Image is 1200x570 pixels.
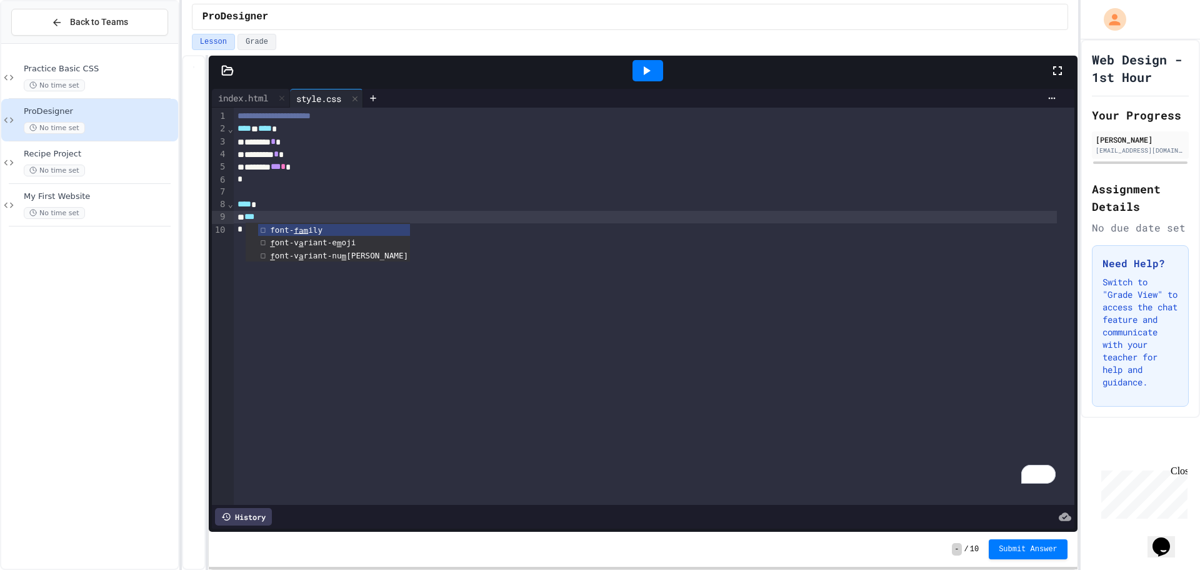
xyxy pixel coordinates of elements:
span: m [342,252,347,261]
span: Practice Basic CSS [24,64,176,74]
span: Back to Teams [70,16,128,29]
h2: Assignment Details [1092,180,1189,215]
span: ont-v riant-e oji [270,238,356,247]
span: m [337,238,342,248]
span: a [299,252,304,261]
span: ProDesigner [24,106,176,117]
span: Recipe Project [24,149,176,160]
div: style.css [290,89,363,108]
div: No due date set [1092,220,1189,235]
ul: Completions [246,223,410,262]
span: font- ily [270,225,322,235]
span: My First Website [24,191,176,202]
div: 10 [212,224,227,237]
h2: Your Progress [1092,106,1189,124]
span: Submit Answer [999,544,1057,554]
span: f [270,252,275,261]
h3: Need Help? [1102,256,1178,271]
iframe: chat widget [1147,520,1187,557]
div: [EMAIL_ADDRESS][DOMAIN_NAME] [1096,146,1185,155]
span: a [299,238,304,248]
span: fam [294,225,308,235]
span: No time set [24,207,85,219]
span: / [964,544,969,554]
p: Switch to "Grade View" to access the chat feature and communicate with your teacher for help and ... [1102,276,1178,389]
div: 4 [212,148,227,161]
iframe: chat widget [1096,466,1187,519]
span: No time set [24,79,85,91]
div: To enrich screen reader interactions, please activate Accessibility in Grammarly extension settings [234,108,1074,505]
div: 5 [212,161,227,173]
span: f [270,238,275,248]
div: Chat with us now!Close [5,5,86,79]
span: ProDesigner [202,9,269,24]
div: index.html [212,91,274,104]
div: 6 [212,174,227,186]
button: Submit Answer [989,539,1067,559]
div: 8 [212,198,227,211]
button: Grade [237,34,276,50]
span: No time set [24,122,85,134]
div: style.css [290,92,347,105]
div: 7 [212,186,227,198]
button: Lesson [192,34,235,50]
h1: Web Design - 1st Hour [1092,51,1189,86]
span: - [952,543,961,556]
span: No time set [24,165,85,176]
span: 10 [970,544,979,554]
div: My Account [1091,5,1129,34]
button: Back to Teams [11,9,168,36]
div: 1 [212,110,227,123]
div: index.html [212,89,290,108]
span: ont-v riant-nu [PERSON_NAME] [270,251,408,260]
div: 9 [212,211,227,223]
div: 2 [212,123,227,135]
div: History [215,508,272,526]
div: 3 [212,136,227,148]
span: Fold line [227,124,234,134]
span: Fold line [227,199,234,209]
div: [PERSON_NAME] [1096,134,1185,145]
